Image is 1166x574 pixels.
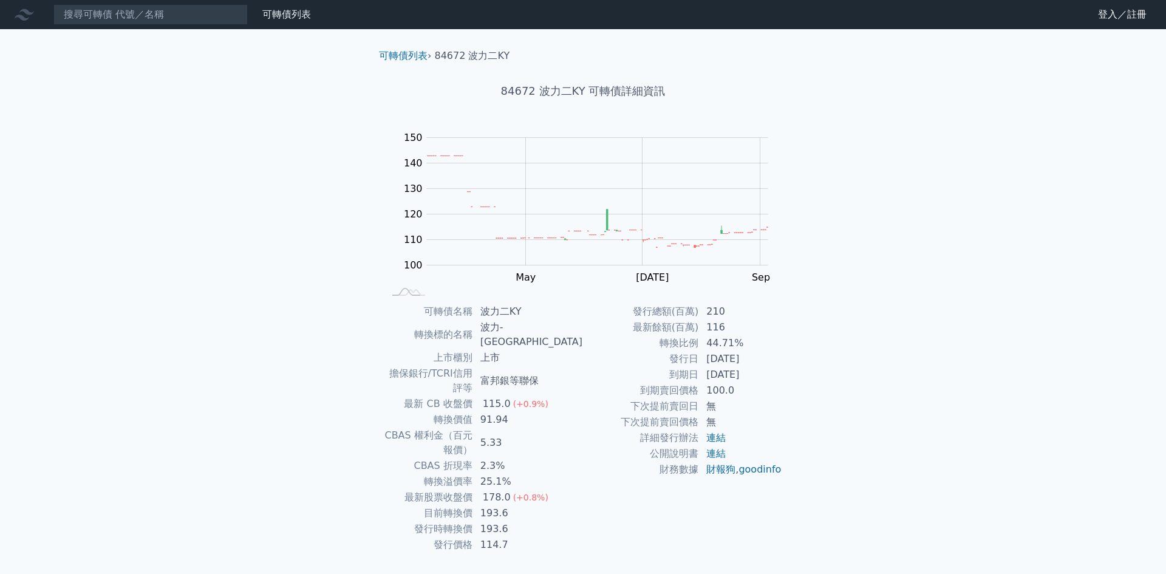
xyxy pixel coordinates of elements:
td: 詳細發行辦法 [583,430,699,446]
li: 84672 波力二KY [435,49,510,63]
td: 116 [699,319,782,335]
tspan: 130 [404,183,423,194]
li: › [379,49,431,63]
td: 到期日 [583,367,699,383]
td: 91.94 [473,412,583,428]
tspan: 120 [404,208,423,220]
td: [DATE] [699,367,782,383]
td: 最新餘額(百萬) [583,319,699,335]
td: 無 [699,398,782,414]
td: 轉換價值 [384,412,473,428]
a: 可轉債列表 [379,50,428,61]
td: [DATE] [699,351,782,367]
td: 無 [699,414,782,430]
td: 下次提前賣回日 [583,398,699,414]
h1: 84672 波力二KY 可轉債詳細資訊 [369,83,797,100]
td: 210 [699,304,782,319]
a: 連結 [706,432,726,443]
td: , [699,462,782,477]
td: 擔保銀行/TCRI信用評等 [384,366,473,396]
td: 可轉債名稱 [384,304,473,319]
td: 193.6 [473,521,583,537]
tspan: Sep [752,272,770,283]
td: CBAS 權利金（百元報價） [384,428,473,458]
td: 最新 CB 收盤價 [384,396,473,412]
td: 下次提前賣回價格 [583,414,699,430]
td: 發行價格 [384,537,473,553]
td: 財務數據 [583,462,699,477]
td: 2.3% [473,458,583,474]
tspan: 150 [404,132,423,143]
td: 波力-[GEOGRAPHIC_DATA] [473,319,583,350]
td: 到期賣回價格 [583,383,699,398]
td: 轉換比例 [583,335,699,351]
tspan: [DATE] [636,272,669,283]
td: 5.33 [473,428,583,458]
input: 搜尋可轉債 代號／名稱 [53,4,248,25]
a: 可轉債列表 [262,9,311,20]
g: Chart [398,132,786,283]
td: 波力二KY [473,304,583,319]
a: goodinfo [738,463,781,475]
div: 115.0 [480,397,513,411]
a: 連結 [706,448,726,459]
td: CBAS 折現率 [384,458,473,474]
td: 上市 [473,350,583,366]
span: (+0.9%) [513,399,548,409]
td: 100.0 [699,383,782,398]
td: 發行總額(百萬) [583,304,699,319]
div: 178.0 [480,490,513,505]
td: 上市櫃別 [384,350,473,366]
a: 登入／註冊 [1088,5,1156,24]
td: 發行日 [583,351,699,367]
td: 公開說明書 [583,446,699,462]
tspan: May [516,272,536,283]
span: (+0.8%) [513,493,548,502]
td: 富邦銀等聯保 [473,366,583,396]
tspan: 140 [404,157,423,169]
tspan: 100 [404,259,423,271]
td: 轉換溢價率 [384,474,473,490]
td: 最新股票收盤價 [384,490,473,505]
td: 目前轉換價 [384,505,473,521]
td: 發行時轉換價 [384,521,473,537]
td: 轉換標的名稱 [384,319,473,350]
a: 財報狗 [706,463,735,475]
td: 25.1% [473,474,583,490]
td: 193.6 [473,505,583,521]
td: 44.71% [699,335,782,351]
tspan: 110 [404,234,423,245]
g: Series [427,155,768,247]
td: 114.7 [473,537,583,553]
